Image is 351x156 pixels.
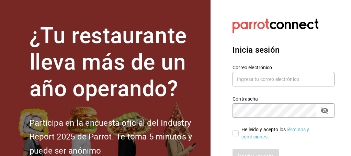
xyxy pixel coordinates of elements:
[233,65,335,70] label: Correo electrónico
[319,105,330,116] button: passwordField
[233,72,335,86] input: Ingresa tu correo electrónico
[233,44,335,56] h3: Inicia sesión
[233,96,335,101] label: Contraseña
[241,126,329,141] div: He leído y acepto los
[30,23,202,102] h1: ¿Tu restaurante lleva más de un año operando?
